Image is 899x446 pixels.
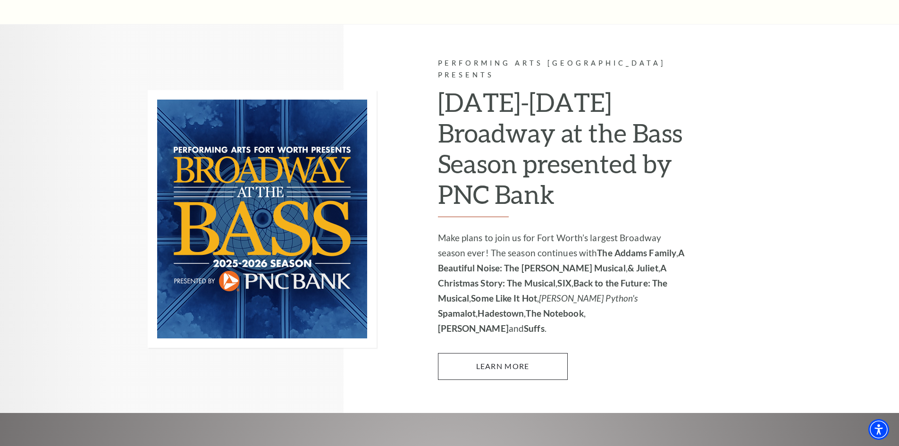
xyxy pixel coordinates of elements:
[438,323,509,334] strong: [PERSON_NAME]
[148,90,377,348] img: Performing Arts Fort Worth Presents
[628,262,658,273] strong: & Juliet
[471,293,537,303] strong: Some Like It Hot
[524,323,545,334] strong: Suffs
[438,308,476,319] strong: Spamalot
[438,353,568,379] a: Learn More 2025-2026 Broadway at the Bass Season presented by PNC Bank
[597,247,676,258] strong: The Addams Family
[478,308,524,319] strong: Hadestown
[438,247,685,273] strong: A Beautiful Noise: The [PERSON_NAME] Musical
[438,230,690,336] p: Make plans to join us for Fort Worth’s largest Broadway season ever! The season continues with , ...
[557,278,571,288] strong: SIX
[868,419,889,440] div: Accessibility Menu
[438,262,666,288] strong: A Christmas Story: The Musical
[438,58,690,81] p: Performing Arts [GEOGRAPHIC_DATA] Presents
[539,293,638,303] em: [PERSON_NAME] Python's
[526,308,583,319] strong: The Notebook
[438,278,668,303] strong: Back to the Future: The Musical
[438,87,690,217] h2: [DATE]-[DATE] Broadway at the Bass Season presented by PNC Bank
